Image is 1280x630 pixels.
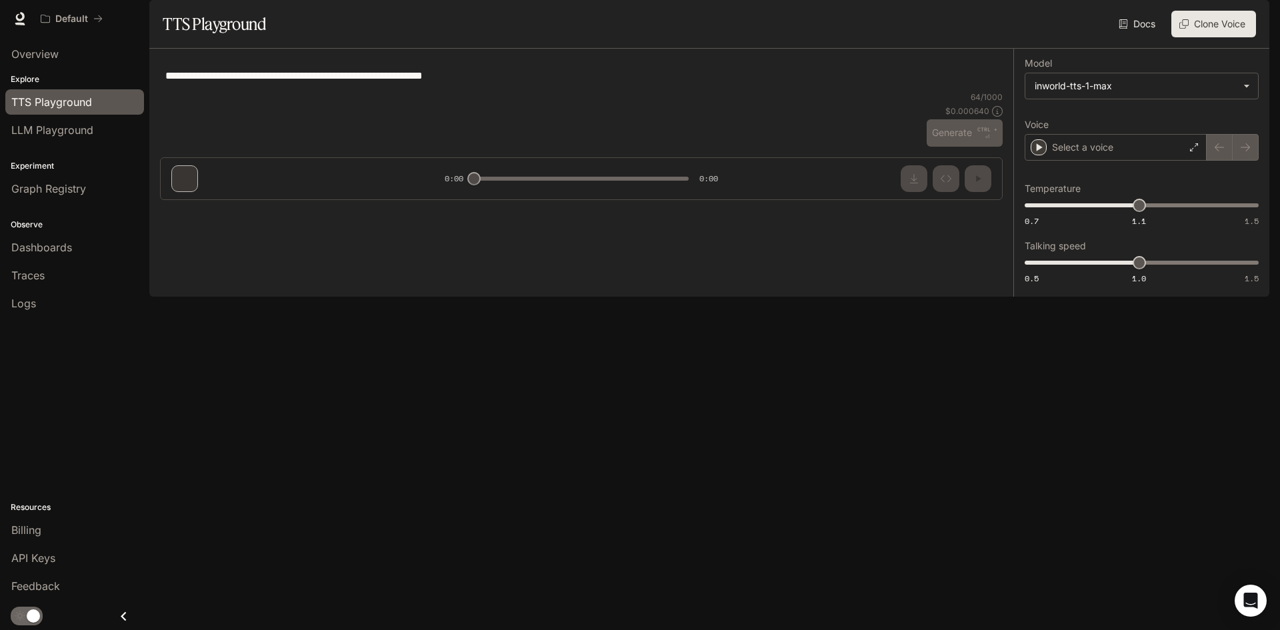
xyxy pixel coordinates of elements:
[55,13,88,25] p: Default
[35,5,109,32] button: All workspaces
[1025,120,1049,129] p: Voice
[1171,11,1256,37] button: Clone Voice
[1132,273,1146,284] span: 1.0
[1235,585,1267,617] div: Open Intercom Messenger
[1035,79,1237,93] div: inworld-tts-1-max
[1025,273,1039,284] span: 0.5
[1116,11,1161,37] a: Docs
[971,91,1003,103] p: 64 / 1000
[1025,73,1258,99] div: inworld-tts-1-max
[1245,215,1259,227] span: 1.5
[1025,241,1086,251] p: Talking speed
[945,105,989,117] p: $ 0.000640
[1025,59,1052,68] p: Model
[1025,184,1081,193] p: Temperature
[1245,273,1259,284] span: 1.5
[1132,215,1146,227] span: 1.1
[1025,215,1039,227] span: 0.7
[1052,141,1113,154] p: Select a voice
[163,11,266,37] h1: TTS Playground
